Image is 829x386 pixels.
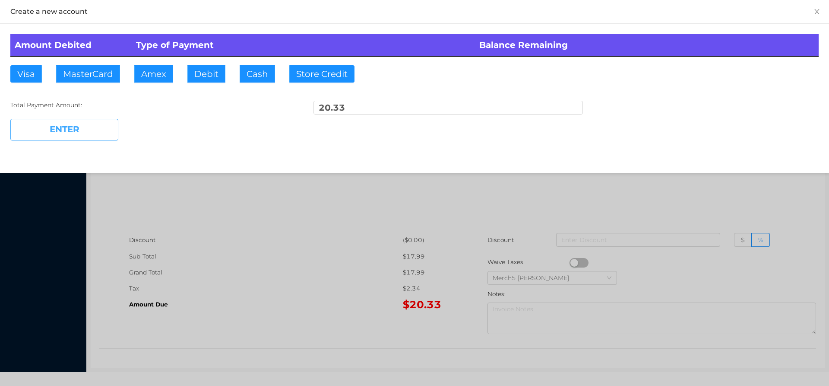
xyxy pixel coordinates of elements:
th: Balance Remaining [475,34,819,56]
div: Create a new account [10,7,819,16]
button: Visa [10,65,42,83]
button: Debit [187,65,225,83]
button: MasterCard [56,65,120,83]
th: Amount Debited [10,34,132,56]
i: icon: close [813,8,820,15]
div: Total Payment Amount: [10,101,280,110]
th: Type of Payment [132,34,475,56]
button: Cash [240,65,275,83]
button: Amex [134,65,173,83]
button: ENTER [10,119,118,140]
button: Store Credit [289,65,354,83]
